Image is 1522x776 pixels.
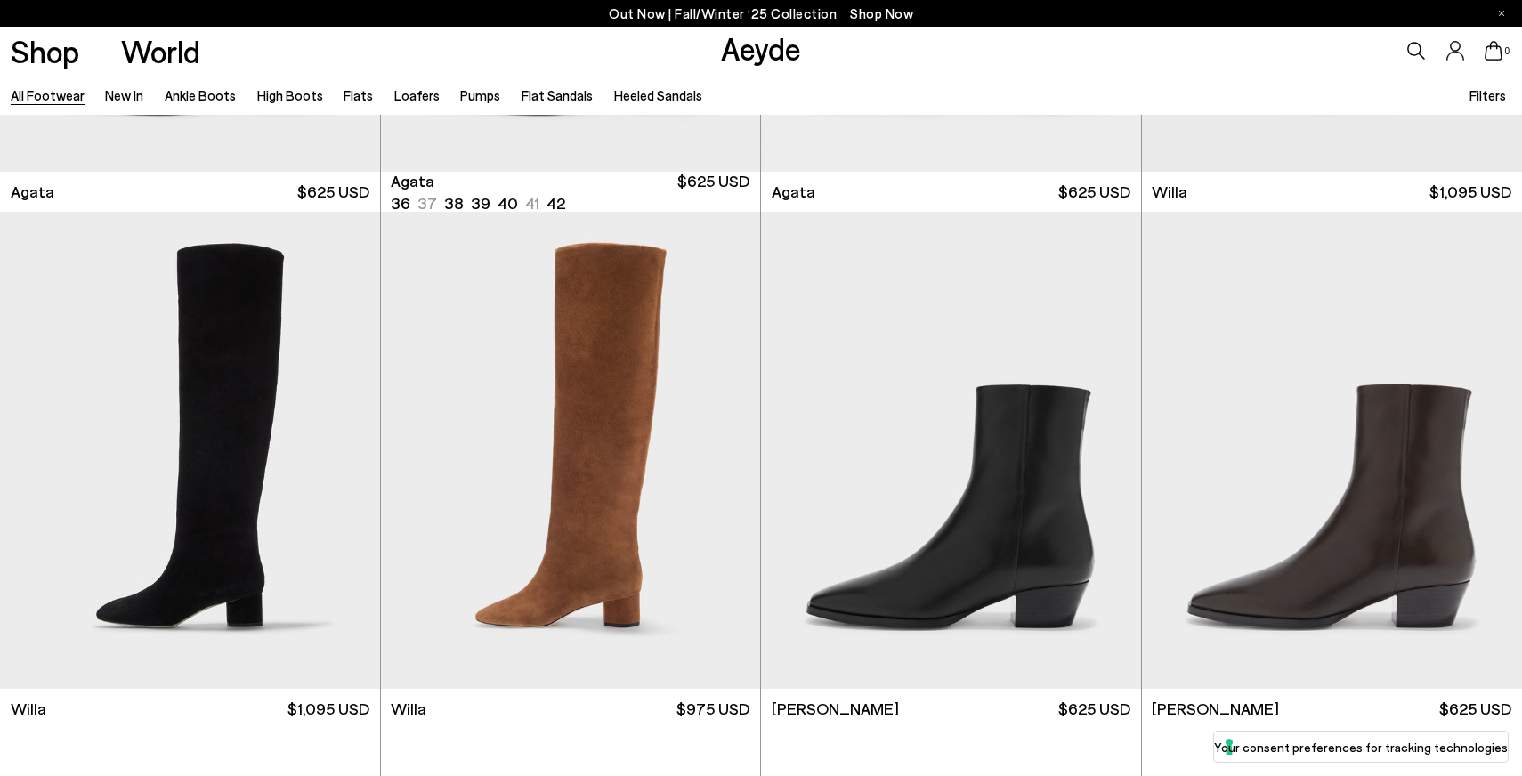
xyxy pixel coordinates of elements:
[391,192,560,214] ul: variant
[546,192,565,214] li: 42
[1214,732,1508,762] button: Your consent preferences for tracking technologies
[165,87,236,103] a: Ankle Boots
[1439,698,1511,720] span: $625 USD
[257,87,323,103] a: High Boots
[391,170,434,192] span: Agata
[1058,698,1130,720] span: $625 USD
[11,36,79,67] a: Shop
[297,181,369,203] span: $625 USD
[609,3,913,25] p: Out Now | Fall/Winter ‘25 Collection
[394,87,440,103] a: Loafers
[522,87,593,103] a: Flat Sandals
[391,698,426,720] span: Willa
[1469,87,1506,103] span: Filters
[121,36,200,67] a: World
[11,181,54,203] span: Agata
[761,212,1141,689] img: Baba Pointed Cowboy Boots
[1058,181,1130,203] span: $625 USD
[772,698,899,720] span: [PERSON_NAME]
[1214,738,1508,756] label: Your consent preferences for tracking technologies
[471,192,490,214] li: 39
[1429,181,1511,203] span: $1,095 USD
[761,689,1141,729] a: [PERSON_NAME] $625 USD
[460,87,500,103] a: Pumps
[498,192,518,214] li: 40
[1502,46,1511,56] span: 0
[381,689,761,729] a: Willa $975 USD
[344,87,373,103] a: Flats
[677,170,749,214] span: $625 USD
[1152,698,1279,720] span: [PERSON_NAME]
[381,212,761,689] img: Willa Suede Knee-High Boots
[105,87,143,103] a: New In
[1152,181,1187,203] span: Willa
[614,87,702,103] a: Heeled Sandals
[772,181,815,203] span: Agata
[11,87,85,103] a: All Footwear
[381,172,761,212] a: Agata 36 37 38 39 40 41 42 $625 USD
[287,698,369,720] span: $1,095 USD
[391,192,410,214] li: 36
[761,172,1141,212] a: Agata $625 USD
[1485,41,1502,61] a: 0
[444,192,464,214] li: 38
[676,698,749,720] span: $975 USD
[721,29,801,67] a: Aeyde
[11,698,46,720] span: Willa
[850,5,913,21] span: Navigate to /collections/new-in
